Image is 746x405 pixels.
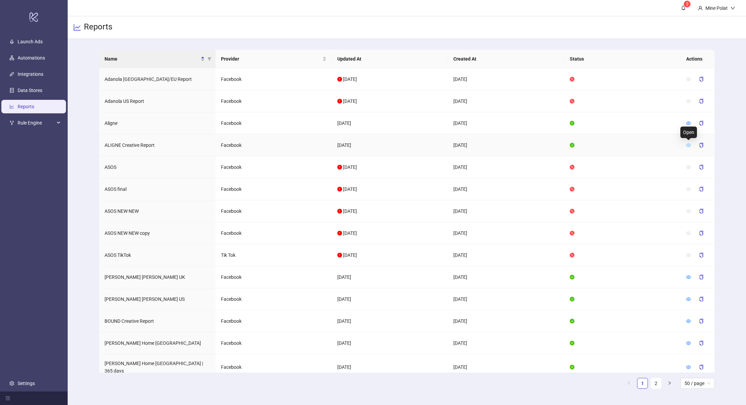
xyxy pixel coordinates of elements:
a: Reports [18,104,34,109]
button: copy [694,338,709,348]
td: Facebook [216,332,332,354]
span: eye [686,231,691,235]
span: copy [699,275,704,279]
button: copy [694,316,709,327]
span: check-circle [570,297,574,301]
span: copy [699,99,704,104]
td: [DATE] [448,156,564,178]
span: exclamation-circle [337,77,342,82]
button: copy [694,140,709,151]
button: copy [694,294,709,305]
td: Facebook [216,134,332,156]
td: [DATE] [448,288,564,310]
td: [DATE] [448,310,564,332]
a: Launch Ads [18,39,43,44]
span: copy [699,297,704,301]
button: copy [694,162,709,173]
span: copy [699,187,704,192]
td: Facebook [216,68,332,90]
td: [DATE] [448,200,564,222]
span: menu-fold [5,396,10,401]
span: eye [686,275,691,279]
span: copy [699,231,704,235]
td: Facebook [216,266,332,288]
td: [DATE] [332,332,448,354]
span: Name [105,55,199,63]
td: Aligne [99,112,216,134]
span: [DATE] [343,230,357,236]
td: Facebook [216,354,332,380]
td: Facebook [216,112,332,134]
td: [PERSON_NAME] [PERSON_NAME] US [99,288,216,310]
span: bell [681,5,686,10]
td: [DATE] [448,354,564,380]
button: copy [694,250,709,261]
span: copy [699,365,704,369]
button: copy [694,272,709,283]
span: eye [686,209,691,213]
span: [DATE] [343,76,357,82]
td: Facebook [216,178,332,200]
span: exclamation-circle [337,253,342,257]
h3: Reports [84,22,112,33]
span: stop [570,77,574,82]
span: stop [570,99,574,104]
span: Rule Engine [18,116,55,130]
a: eye [686,364,691,370]
td: [DATE] [448,68,564,90]
a: eye [686,296,691,302]
span: copy [699,143,704,148]
li: 2 [651,378,661,389]
td: ASOS NEW NEW [99,200,216,222]
td: [DATE] [448,90,564,112]
span: check-circle [570,319,574,323]
span: stop [570,165,574,170]
span: check-circle [570,341,574,345]
a: eye [686,318,691,324]
span: eye [686,319,691,323]
td: ASOS final [99,178,216,200]
td: Facebook [216,200,332,222]
sup: 2 [684,1,691,7]
th: Updated At [332,50,448,68]
li: Previous Page [624,378,634,389]
span: exclamation-circle [337,231,342,235]
a: eye [686,340,691,346]
span: user [698,6,703,10]
span: copy [699,341,704,345]
td: Adanola [GEOGRAPHIC_DATA]/EU Report [99,68,216,90]
td: ASOS NEW NEW copy [99,222,216,244]
span: eye [686,341,691,345]
span: stop [570,209,574,213]
th: Provider [216,50,332,68]
a: 1 [637,378,648,388]
span: eye [686,365,691,369]
span: 50 / page [684,378,710,388]
button: copy [694,362,709,373]
span: fork [9,120,14,125]
span: [DATE] [343,98,357,104]
span: [DATE] [343,252,357,258]
a: Data Stores [18,88,42,93]
td: [DATE] [332,112,448,134]
td: [DATE] [332,310,448,332]
td: Adanola US Report [99,90,216,112]
button: copy [694,74,709,85]
button: copy [694,184,709,195]
span: [DATE] [343,164,357,170]
span: check-circle [570,275,574,279]
td: Facebook [216,90,332,112]
span: exclamation-circle [337,209,342,213]
td: Facebook [216,222,332,244]
span: check-circle [570,143,574,148]
span: eye [686,77,691,82]
td: [DATE] [448,134,564,156]
span: filter [206,54,213,64]
td: Facebook [216,156,332,178]
td: [DATE] [332,354,448,380]
td: [DATE] [332,288,448,310]
td: [DATE] [332,266,448,288]
span: stop [570,187,574,192]
span: eye [686,187,691,192]
td: [DATE] [448,332,564,354]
